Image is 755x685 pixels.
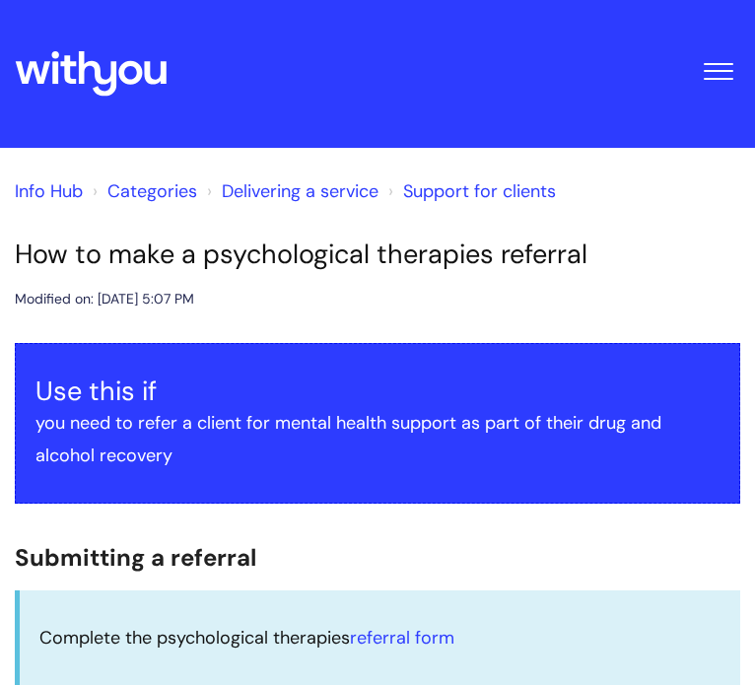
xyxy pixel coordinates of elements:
[88,175,197,207] li: Solution home
[15,287,194,311] div: Modified on: [DATE] 5:07 PM
[35,407,720,471] p: you need to refer a client for mental health support as part of their drug and alcohol recovery
[202,175,378,207] li: Delivering a service
[39,622,721,653] p: Complete the psychological therapies
[696,35,740,97] button: Toggle Navigation
[383,175,556,207] li: Support for clients
[15,179,83,203] a: Info Hub
[15,542,256,573] span: Submitting a referral
[222,179,378,203] a: Delivering a service
[15,239,740,270] h1: How to make a psychological therapies referral
[350,626,454,650] a: referral form
[107,179,197,203] a: Categories
[35,376,720,407] h3: Use this if
[403,179,556,203] a: Support for clients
